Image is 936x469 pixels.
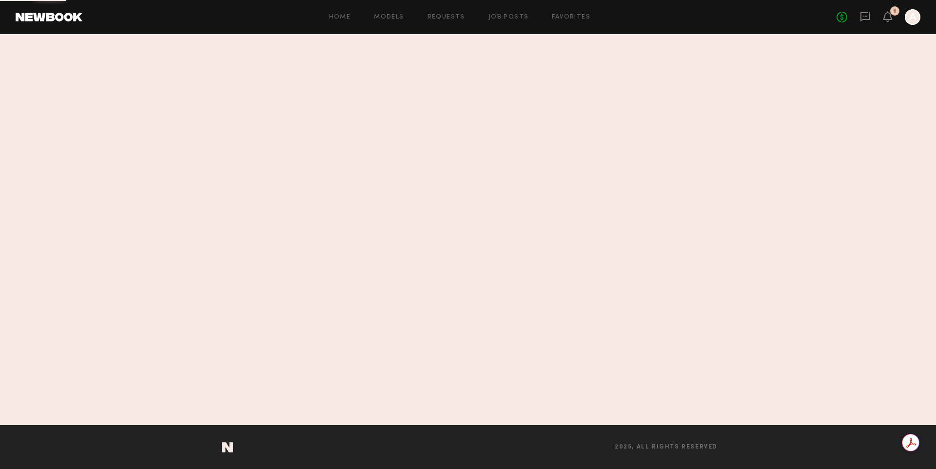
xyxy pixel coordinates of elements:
[905,9,920,25] a: A
[428,14,465,20] a: Requests
[329,14,351,20] a: Home
[488,14,529,20] a: Job Posts
[552,14,590,20] a: Favorites
[615,444,718,450] span: 2025, all rights reserved
[374,14,404,20] a: Models
[894,9,896,14] div: 1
